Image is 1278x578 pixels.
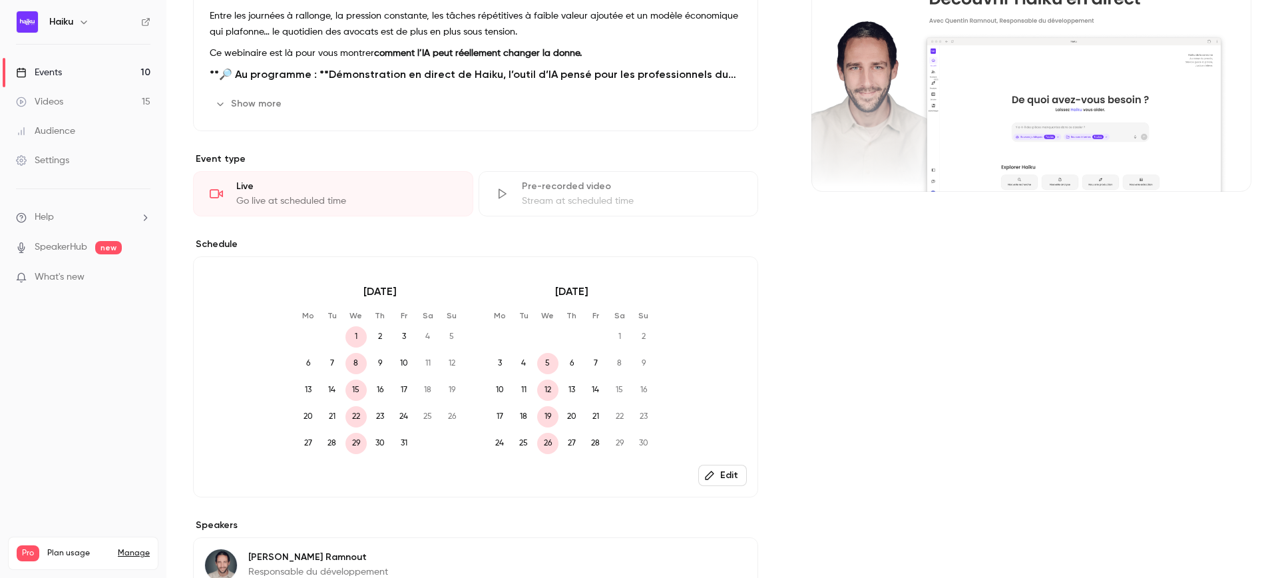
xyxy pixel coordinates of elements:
span: 4 [417,326,439,348]
button: Edit [698,465,747,486]
span: 13 [561,380,582,401]
p: We [345,310,367,321]
div: Settings [16,154,69,167]
span: 23 [369,406,391,428]
div: Pre-recorded video [522,180,742,193]
span: 18 [417,380,439,401]
p: Event type [193,152,758,166]
span: 27 [298,433,319,454]
span: 11 [417,353,439,374]
span: 15 [609,380,630,401]
span: 9 [369,353,391,374]
span: 4 [513,353,534,374]
span: 6 [298,353,319,374]
p: Mo [489,310,511,321]
div: Events [16,66,62,79]
span: 13 [298,380,319,401]
img: Haiku [17,11,38,33]
li: help-dropdown-opener [16,210,150,224]
div: Go live at scheduled time [236,194,457,208]
span: 31 [393,433,415,454]
span: 17 [393,380,415,401]
p: [PERSON_NAME] Ramnout [248,551,388,564]
span: 5 [441,326,463,348]
p: Fr [585,310,606,321]
span: 3 [489,353,511,374]
span: new [95,241,122,254]
div: Live [236,180,457,193]
span: 12 [537,380,558,401]
p: [DATE] [489,284,654,300]
span: 16 [369,380,391,401]
span: 27 [561,433,582,454]
a: SpeakerHub [35,240,87,254]
span: 11 [513,380,534,401]
strong: comment l’IA peut réellement changer la donne. [374,49,582,58]
p: Th [369,310,391,321]
span: 29 [609,433,630,454]
span: 22 [609,406,630,428]
button: Show more [210,93,290,115]
span: 21 [321,406,343,428]
div: LiveGo live at scheduled time [193,171,473,216]
p: Entre les journées à rallonge, la pression constante, les tâches répétitives à faible valeur ajou... [210,8,742,40]
p: Su [633,310,654,321]
p: Sa [417,310,439,321]
div: Audience [16,125,75,138]
span: 2 [369,326,391,348]
span: 19 [537,406,558,428]
h6: Haiku [49,15,73,29]
p: Schedule [193,238,758,251]
label: Speakers [193,519,758,532]
span: 2 [633,326,654,348]
p: We [537,310,558,321]
span: 10 [393,353,415,374]
p: Fr [393,310,415,321]
span: 3 [393,326,415,348]
div: Pre-recorded videoStream at scheduled time [479,171,759,216]
span: 25 [417,406,439,428]
span: 28 [321,433,343,454]
span: 23 [633,406,654,428]
span: 30 [369,433,391,454]
p: Tu [321,310,343,321]
p: Mo [298,310,319,321]
span: 1 [345,326,367,348]
span: What's new [35,270,85,284]
span: 30 [633,433,654,454]
span: 26 [441,406,463,428]
span: 14 [321,380,343,401]
span: 18 [513,406,534,428]
span: 24 [393,406,415,428]
p: Ce webinaire est là pour vous montrer [210,45,742,61]
span: 25 [513,433,534,454]
span: 24 [489,433,511,454]
iframe: Noticeable Trigger [134,272,150,284]
span: 20 [298,406,319,428]
div: Stream at scheduled time [522,194,742,208]
span: 17 [489,406,511,428]
p: Tu [513,310,534,321]
span: 12 [441,353,463,374]
span: 22 [345,406,367,428]
span: 5 [537,353,558,374]
span: 8 [345,353,367,374]
span: 7 [321,353,343,374]
span: 7 [585,353,606,374]
span: 9 [633,353,654,374]
span: 28 [585,433,606,454]
p: Th [561,310,582,321]
p: Sa [609,310,630,321]
span: 15 [345,380,367,401]
div: Videos [16,95,63,109]
p: Su [441,310,463,321]
span: 20 [561,406,582,428]
span: 1 [609,326,630,348]
span: 10 [489,380,511,401]
span: 6 [561,353,582,374]
span: 14 [585,380,606,401]
span: Help [35,210,54,224]
span: 8 [609,353,630,374]
a: Manage [118,548,150,559]
span: Plan usage [47,548,110,559]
